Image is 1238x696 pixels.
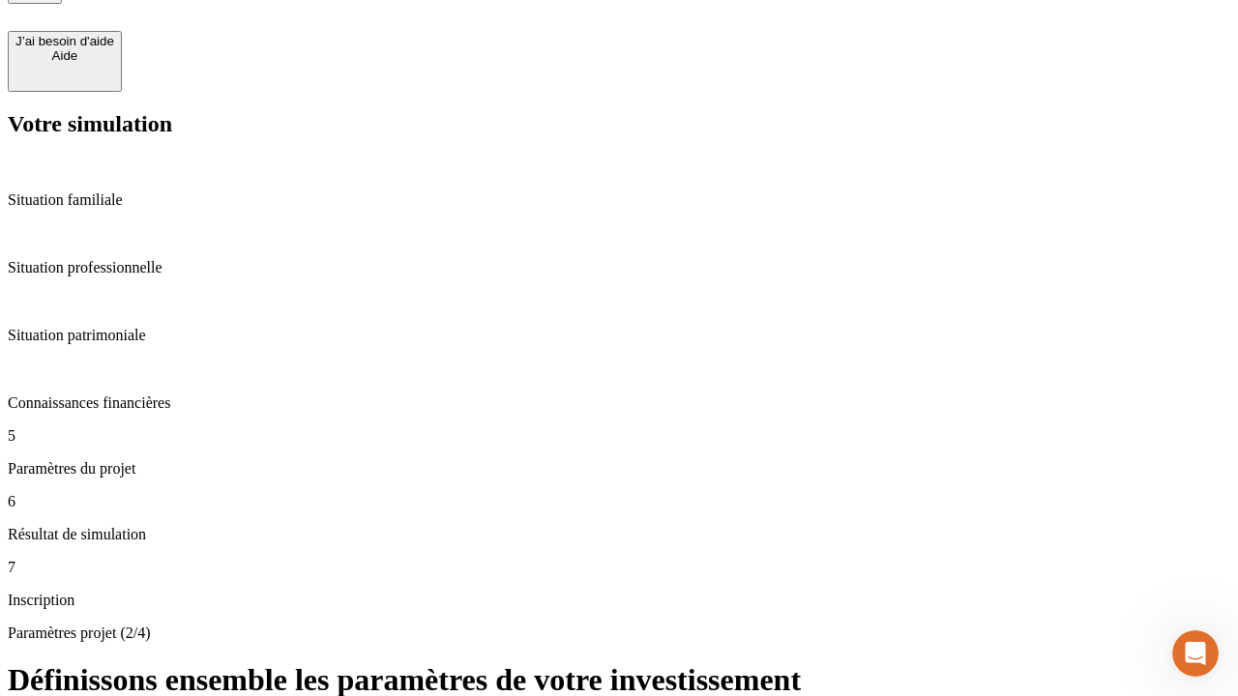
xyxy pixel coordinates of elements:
p: Situation familiale [8,191,1230,209]
p: 5 [8,427,1230,445]
button: J’ai besoin d'aideAide [8,31,122,92]
p: Connaissances financières [8,394,1230,412]
p: 7 [8,559,1230,576]
p: Paramètres du projet [8,460,1230,478]
p: Paramètres projet (2/4) [8,624,1230,642]
div: J’ai besoin d'aide [15,34,114,48]
p: Situation professionnelle [8,259,1230,276]
div: Aide [15,48,114,63]
p: Situation patrimoniale [8,327,1230,344]
p: 6 [8,493,1230,510]
p: Inscription [8,592,1230,609]
iframe: Intercom live chat [1172,630,1219,677]
p: Résultat de simulation [8,526,1230,543]
h2: Votre simulation [8,111,1230,137]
